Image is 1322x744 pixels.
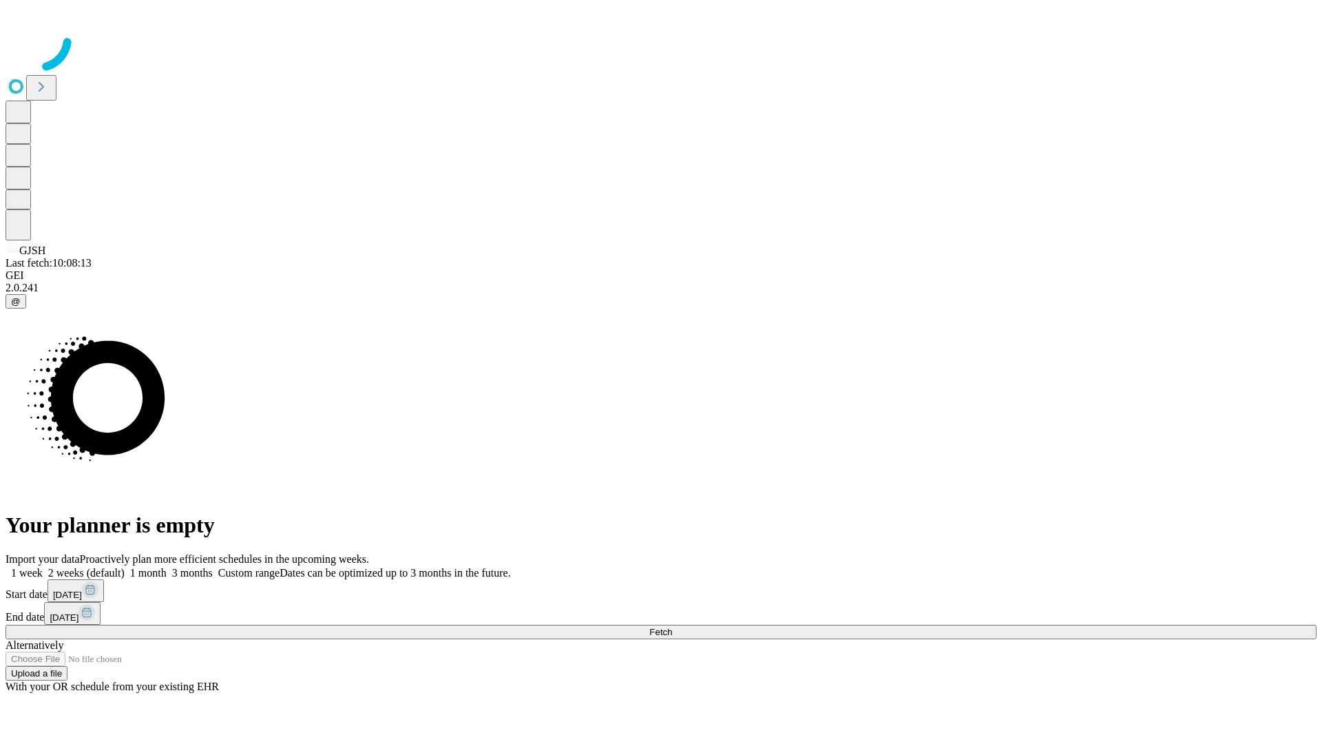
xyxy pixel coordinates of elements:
[218,567,280,579] span: Custom range
[6,681,219,692] span: With your OR schedule from your existing EHR
[6,282,1316,294] div: 2.0.241
[6,666,67,681] button: Upload a file
[11,296,21,307] span: @
[6,625,1316,639] button: Fetch
[48,579,104,602] button: [DATE]
[80,553,369,565] span: Proactively plan more efficient schedules in the upcoming weeks.
[130,567,167,579] span: 1 month
[6,257,92,269] span: Last fetch: 10:08:13
[172,567,213,579] span: 3 months
[6,579,1316,602] div: Start date
[53,590,82,600] span: [DATE]
[44,602,101,625] button: [DATE]
[11,567,43,579] span: 1 week
[6,602,1316,625] div: End date
[6,294,26,309] button: @
[6,553,80,565] span: Import your data
[6,269,1316,282] div: GEI
[649,627,672,637] span: Fetch
[50,612,78,623] span: [DATE]
[48,567,125,579] span: 2 weeks (default)
[19,245,45,256] span: GJSH
[6,639,63,651] span: Alternatively
[6,513,1316,538] h1: Your planner is empty
[280,567,510,579] span: Dates can be optimized up to 3 months in the future.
